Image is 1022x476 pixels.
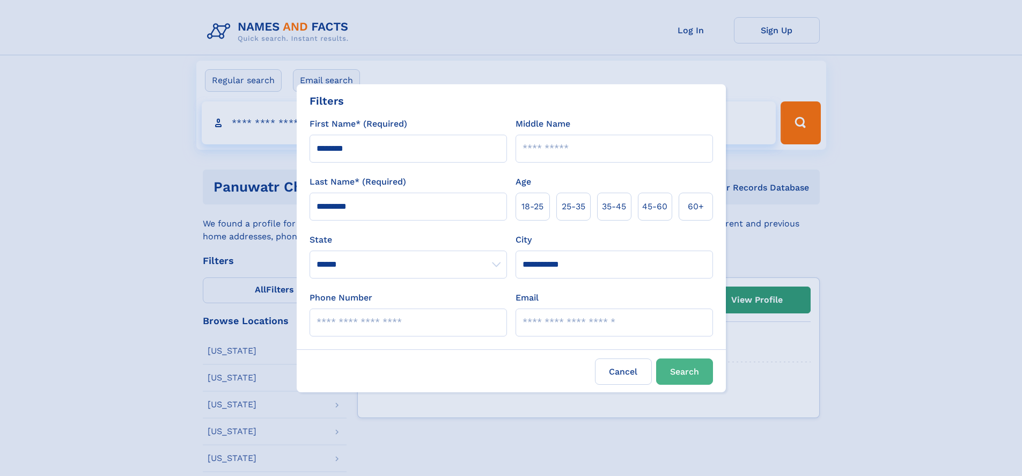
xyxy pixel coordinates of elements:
div: Filters [310,93,344,109]
label: Middle Name [516,118,570,130]
span: 18‑25 [521,200,543,213]
label: Email [516,291,539,304]
label: Cancel [595,358,652,385]
label: Last Name* (Required) [310,175,406,188]
label: State [310,233,507,246]
span: 60+ [688,200,704,213]
label: Age [516,175,531,188]
span: 25‑35 [562,200,585,213]
label: First Name* (Required) [310,118,407,130]
button: Search [656,358,713,385]
label: Phone Number [310,291,372,304]
label: City [516,233,532,246]
span: 35‑45 [602,200,626,213]
span: 45‑60 [642,200,667,213]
